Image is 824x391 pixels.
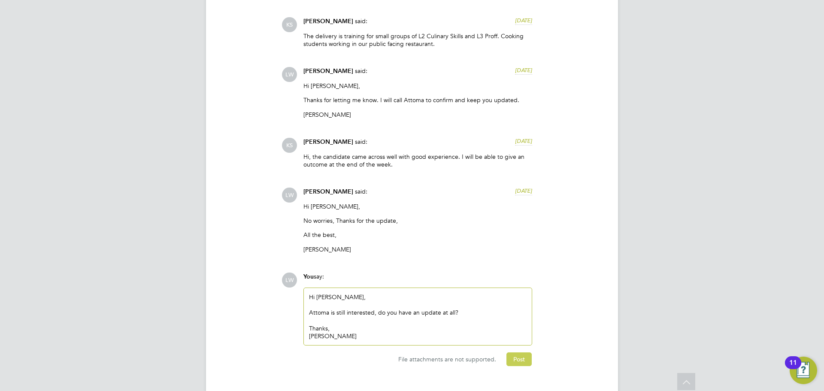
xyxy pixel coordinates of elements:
[355,188,367,195] span: said:
[515,137,532,145] span: [DATE]
[309,309,527,316] div: Attoma is still interested, do you have an update at all?
[303,273,532,288] div: say:
[303,153,532,168] p: Hi, the candidate came across well with good experience. I will be able to give an outcome at the...
[282,67,297,82] span: LW
[282,138,297,153] span: KS
[282,17,297,32] span: KS
[309,293,527,340] div: Hi [PERSON_NAME],
[506,352,532,366] button: Post
[303,231,532,239] p: All the best,
[303,32,532,48] p: The delivery is training for small groups of L2 Culinary Skills and L3 Proff. Cooking students wo...
[355,17,367,25] span: said:
[515,17,532,24] span: [DATE]
[789,363,797,374] div: 11
[515,187,532,194] span: [DATE]
[790,357,817,384] button: Open Resource Center, 11 new notifications
[303,273,314,280] span: You
[303,18,353,25] span: [PERSON_NAME]
[303,138,353,145] span: [PERSON_NAME]
[309,332,527,340] div: [PERSON_NAME]
[355,67,367,75] span: said:
[282,188,297,203] span: LW
[303,246,532,253] p: [PERSON_NAME]
[303,111,532,118] p: [PERSON_NAME]
[282,273,297,288] span: LW
[303,203,532,210] p: Hi [PERSON_NAME],
[398,355,496,363] span: File attachments are not supported.
[303,67,353,75] span: [PERSON_NAME]
[515,67,532,74] span: [DATE]
[309,324,527,332] div: Thanks,
[303,188,353,195] span: [PERSON_NAME]
[303,82,532,90] p: Hi [PERSON_NAME],
[355,138,367,145] span: said:
[303,96,532,104] p: Thanks for letting me know. I will call Attoma to confirm and keep you updated.
[303,217,532,224] p: No worries, Thanks for the update,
